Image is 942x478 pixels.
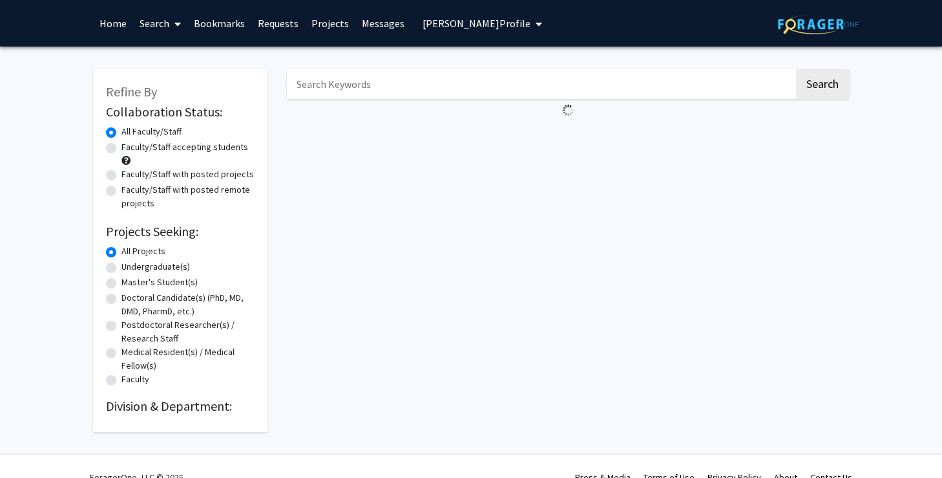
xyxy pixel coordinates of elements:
[121,260,190,274] label: Undergraduate(s)
[887,420,932,468] iframe: Chat
[778,14,859,34] img: ForagerOne Logo
[287,69,794,99] input: Search Keywords
[106,83,157,100] span: Refine By
[287,122,849,151] nav: Page navigation
[106,104,255,120] h2: Collaboration Status:
[121,183,255,210] label: Faculty/Staff with posted remote projects
[121,244,165,258] label: All Projects
[187,1,251,46] a: Bookmarks
[121,168,254,181] label: Faculty/Staff with posted projects
[121,318,255,345] label: Postdoctoral Researcher(s) / Research Staff
[121,140,248,154] label: Faculty/Staff accepting students
[121,125,182,138] label: All Faculty/Staff
[251,1,305,46] a: Requests
[355,1,411,46] a: Messages
[93,1,133,46] a: Home
[121,373,149,386] label: Faculty
[106,398,255,414] h2: Division & Department:
[121,345,255,373] label: Medical Resident(s) / Medical Fellow(s)
[133,1,187,46] a: Search
[106,224,255,239] h2: Projects Seeking:
[121,291,255,318] label: Doctoral Candidate(s) (PhD, MD, DMD, PharmD, etc.)
[121,276,198,289] label: Master's Student(s)
[423,17,530,30] span: [PERSON_NAME] Profile
[557,99,580,122] img: Loading
[796,69,849,99] button: Search
[305,1,355,46] a: Projects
